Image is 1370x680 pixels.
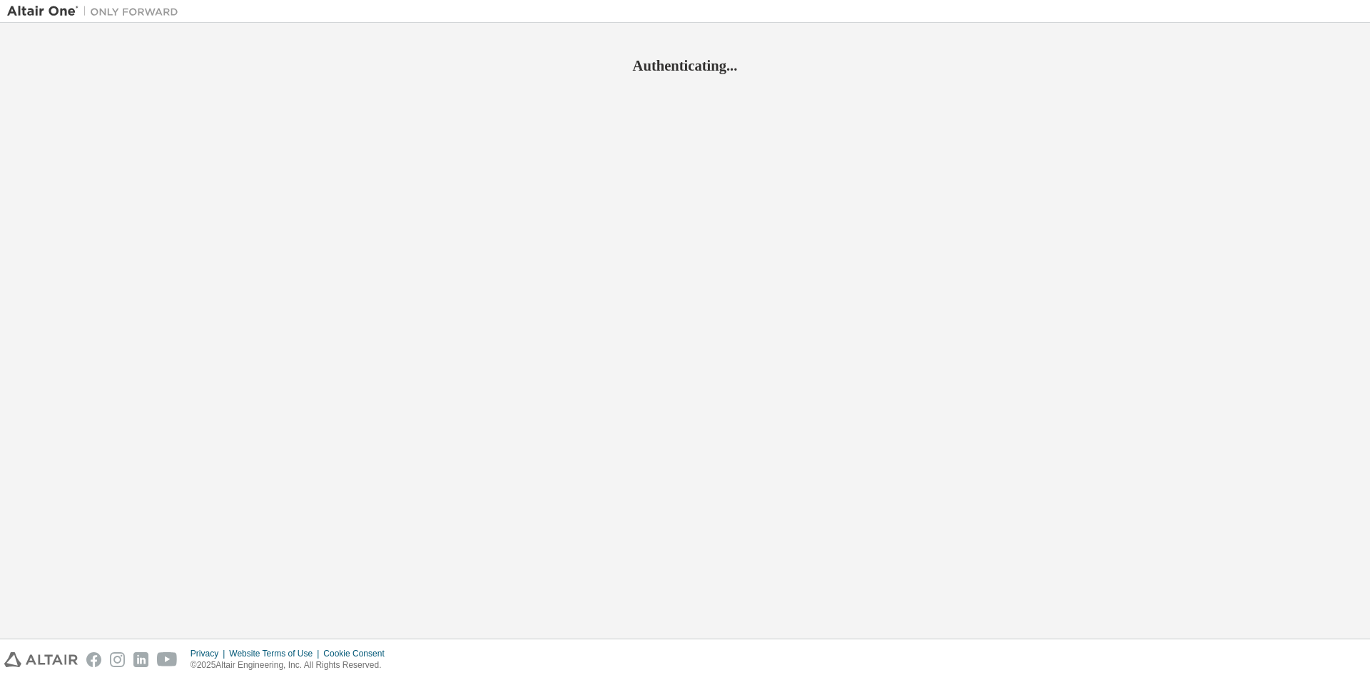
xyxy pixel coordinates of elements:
[4,652,78,667] img: altair_logo.svg
[110,652,125,667] img: instagram.svg
[86,652,101,667] img: facebook.svg
[7,4,186,19] img: Altair One
[133,652,148,667] img: linkedin.svg
[323,648,392,659] div: Cookie Consent
[229,648,323,659] div: Website Terms of Use
[191,659,393,671] p: © 2025 Altair Engineering, Inc. All Rights Reserved.
[191,648,229,659] div: Privacy
[7,56,1363,75] h2: Authenticating...
[157,652,178,667] img: youtube.svg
